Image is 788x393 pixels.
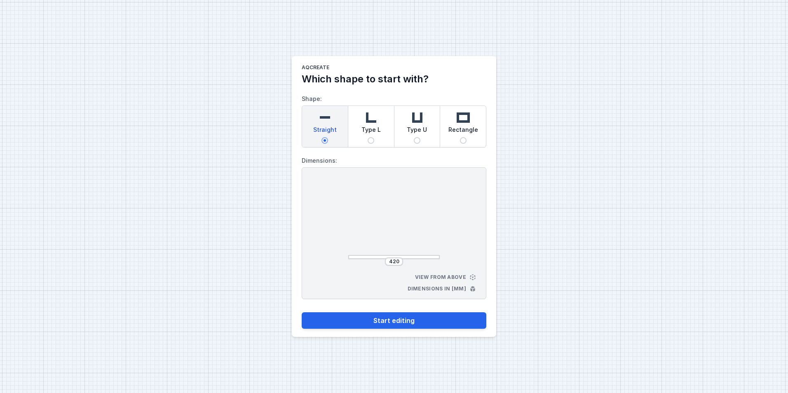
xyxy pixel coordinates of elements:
[460,137,467,144] input: Rectangle
[302,154,486,167] label: Dimensions:
[387,258,401,265] input: Dimension [mm]
[409,109,425,126] img: u-shaped.svg
[455,109,471,126] img: rectangle.svg
[363,109,379,126] img: l-shaped.svg
[302,92,486,147] label: Shape:
[361,126,381,137] span: Type L
[321,137,328,144] input: Straight
[368,137,374,144] input: Type L
[448,126,478,137] span: Rectangle
[407,126,427,137] span: Type U
[317,109,333,126] img: straight.svg
[302,73,486,86] h2: Which shape to start with?
[302,64,486,73] h1: AQcreate
[414,137,420,144] input: Type U
[313,126,337,137] span: Straight
[302,312,486,329] button: Start editing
